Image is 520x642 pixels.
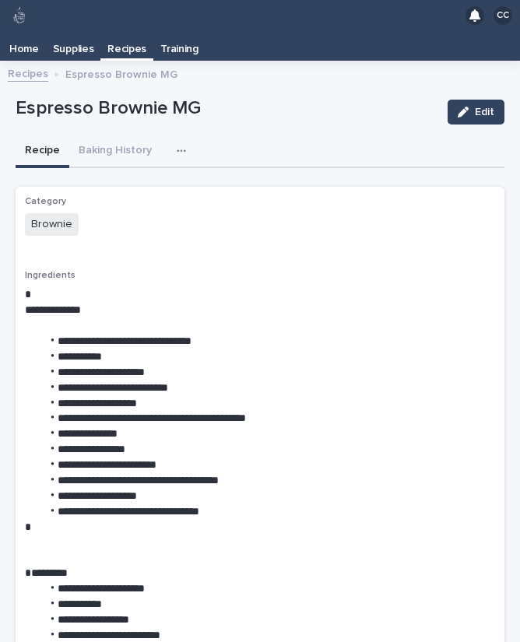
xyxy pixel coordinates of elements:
span: Brownie [25,213,79,236]
button: Edit [448,100,504,125]
p: Home [9,31,39,56]
img: 80hjoBaRqlyywVK24fQd [9,5,30,26]
span: Category [25,197,66,206]
a: Recipes [100,31,153,58]
p: Training [160,31,199,56]
button: Recipe [16,135,69,168]
span: Ingredients [25,271,76,280]
p: Espresso Brownie MG [16,97,435,120]
a: Recipes [8,64,48,82]
div: CC [494,6,512,25]
p: Espresso Brownie MG [65,65,177,82]
p: Supplies [53,31,94,56]
button: Baking History [69,135,161,168]
p: Recipes [107,31,146,56]
a: Supplies [46,31,101,61]
a: Training [153,31,206,61]
span: Edit [475,107,494,118]
a: Home [2,31,46,61]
